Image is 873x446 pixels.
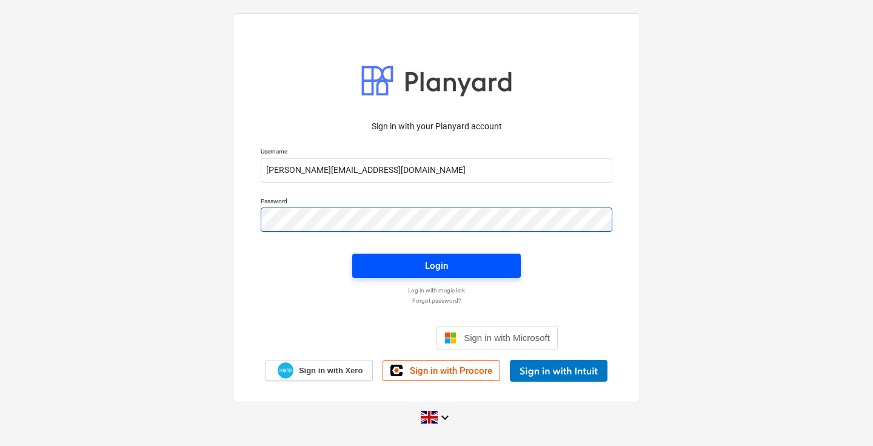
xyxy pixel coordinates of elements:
img: Microsoft logo [444,332,457,344]
button: Login [352,254,521,278]
i: keyboard_arrow_down [438,410,452,425]
input: Username [261,158,612,183]
p: Password [261,197,612,208]
a: Sign in with Xero [266,360,373,381]
iframe: Sign in with Google Button [309,325,433,351]
p: Username [261,147,612,158]
iframe: Chat Widget [812,388,873,446]
span: Sign in with Procore [410,365,492,376]
a: Log in with magic link [255,286,618,294]
img: Xero logo [278,362,293,379]
p: Sign in with your Planyard account [261,120,612,133]
a: Sign in with Procore [383,360,500,381]
div: Login [425,258,448,274]
span: Sign in with Microsoft [464,333,550,343]
span: Sign in with Xero [299,365,363,376]
a: Forgot password? [255,297,618,305]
